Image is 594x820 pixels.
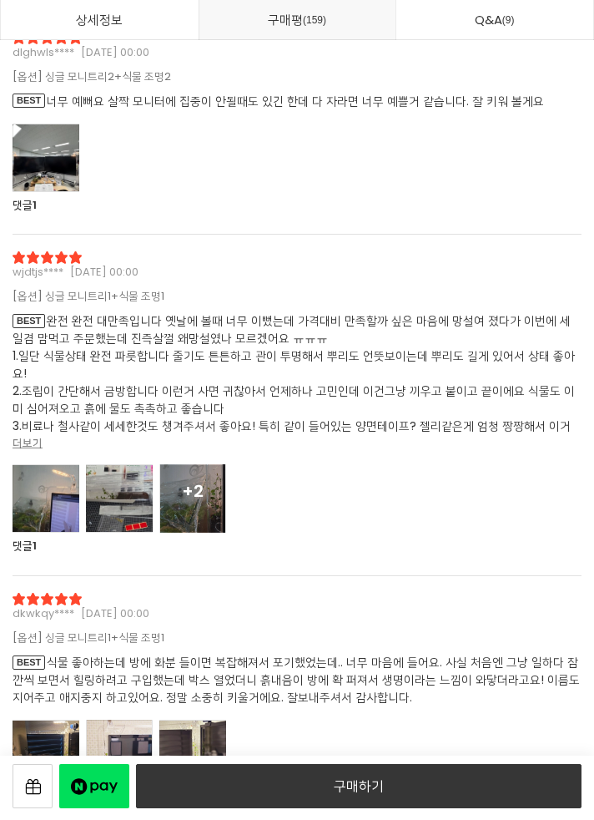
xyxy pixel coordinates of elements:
div: [DATE] 00:00 [70,264,138,281]
a: 대화 [110,529,215,571]
span: [옵션] 싱글 모니트리1+식물 조명1 [13,630,581,647]
strong: 더보기 [13,435,43,451]
strong: 댓글 [13,538,33,554]
img: 네이버페이 [71,778,118,795]
div: [DATE] 00:00 [81,605,149,623]
strong: +2 [182,479,204,503]
div: [DATE] 00:00 [81,44,149,62]
span: 1 [33,538,37,554]
a: 설정 [215,529,320,571]
span: [옵션] 싱글 모니트리1+식물 조명1 [13,288,581,306]
a: 홈 [5,529,110,571]
span: 대화 [153,555,173,569]
span: [옵션] 싱글 모니트리2+식물 조명2 [13,68,581,86]
a: 구매하기 [136,764,581,808]
strong: 댓글 [13,197,33,213]
span: 159 [303,12,326,30]
span: 홈 [53,554,63,568]
span: 너무 예뻐요 살짝 모니터에 집중이 안될때도 있긴 한데 다 자라면 너무 예쁠거 같습니다. 잘 키워 볼게요 [13,93,581,110]
span: BEST [13,94,45,108]
span: BEST [13,655,45,670]
span: 식물 좋아하는데 방에 화분 들이면 복잡해져서 포기했었는데.. 너무 마음에 들어요. 사실 처음엔 그냥 일하다 잠깐씩 보면서 힐링하려고 구입했는데 박스 열었더니 흙내음이 방에 확... [13,654,581,706]
span: BEST [13,314,45,328]
span: 9 [502,12,515,30]
span: 1 [33,197,37,213]
span: 설정 [258,554,278,568]
span: 완전 완전 대만족입니다 옛날에 볼때 너무 이뻤는데 가격대비 만족할까 싶은 마음에 망설여 졌다가 이번에 세일겸 맘먹고 주문했는데 진즉살껄 왜망설였나 모르겠어요 ㅠㅠㅠ 1.일단 ... [13,312,581,435]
